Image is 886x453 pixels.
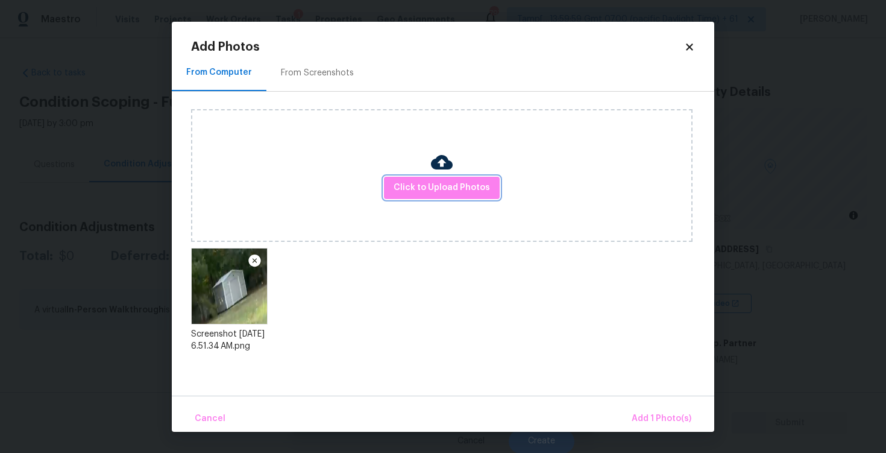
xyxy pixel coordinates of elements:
[632,411,691,426] span: Add 1 Photo(s)
[191,328,268,352] div: Screenshot [DATE] 6.51.34 AM.png
[186,66,252,78] div: From Computer
[431,151,453,173] img: Cloud Upload Icon
[191,41,684,53] h2: Add Photos
[394,180,490,195] span: Click to Upload Photos
[190,406,230,432] button: Cancel
[281,67,354,79] div: From Screenshots
[195,411,225,426] span: Cancel
[627,406,696,432] button: Add 1 Photo(s)
[384,177,500,199] button: Click to Upload Photos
